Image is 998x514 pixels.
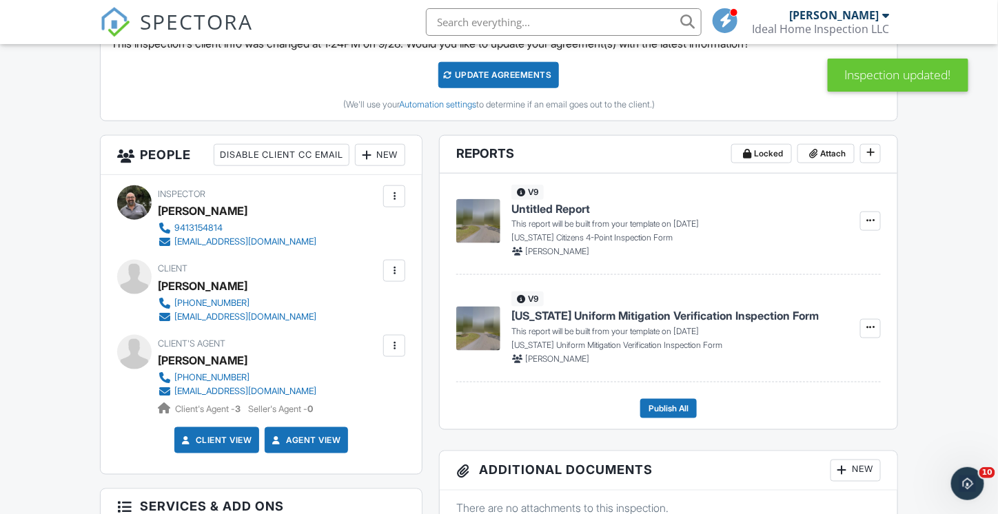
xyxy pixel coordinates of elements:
h3: People [101,136,422,175]
div: This inspection's client info was changed at 1:24PM on 9/28. Would you like to update your agreem... [101,25,897,121]
div: [PERSON_NAME] [789,8,879,22]
h3: Additional Documents [440,451,897,491]
div: [EMAIL_ADDRESS][DOMAIN_NAME] [174,386,316,397]
div: New [831,460,881,482]
span: SPECTORA [140,7,253,36]
img: The Best Home Inspection Software - Spectora [100,7,130,37]
iframe: Intercom live chat [951,467,984,500]
a: [PERSON_NAME] [158,350,247,371]
a: Agent View [269,433,340,447]
div: Update Agreements [438,62,559,88]
div: Ideal Home Inspection LLC [752,22,889,36]
a: [EMAIL_ADDRESS][DOMAIN_NAME] [158,310,316,324]
a: 9413154814 [158,221,316,235]
div: Inspection updated! [828,59,968,92]
a: [PHONE_NUMBER] [158,371,316,384]
div: [PHONE_NUMBER] [174,372,250,383]
div: Disable Client CC Email [214,144,349,166]
span: Inspector [158,189,205,199]
span: Seller's Agent - [248,404,313,414]
a: [EMAIL_ADDRESS][DOMAIN_NAME] [158,384,316,398]
input: Search everything... [426,8,702,36]
div: [EMAIL_ADDRESS][DOMAIN_NAME] [174,236,316,247]
div: [PERSON_NAME] [158,276,247,296]
div: [EMAIL_ADDRESS][DOMAIN_NAME] [174,311,316,322]
div: 9413154814 [174,223,223,234]
strong: 3 [235,404,241,414]
span: Client [158,263,187,274]
div: (We'll use your to determine if an email goes out to the client.) [111,99,887,110]
a: [EMAIL_ADDRESS][DOMAIN_NAME] [158,235,316,249]
strong: 0 [307,404,313,414]
div: New [355,144,405,166]
a: SPECTORA [100,19,253,48]
span: Client's Agent [158,338,225,349]
a: [PHONE_NUMBER] [158,296,316,310]
div: [PHONE_NUMBER] [174,298,250,309]
a: Automation settings [399,99,476,110]
a: Client View [179,433,252,447]
span: 10 [979,467,995,478]
span: Client's Agent - [175,404,243,414]
div: [PERSON_NAME] [158,201,247,221]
